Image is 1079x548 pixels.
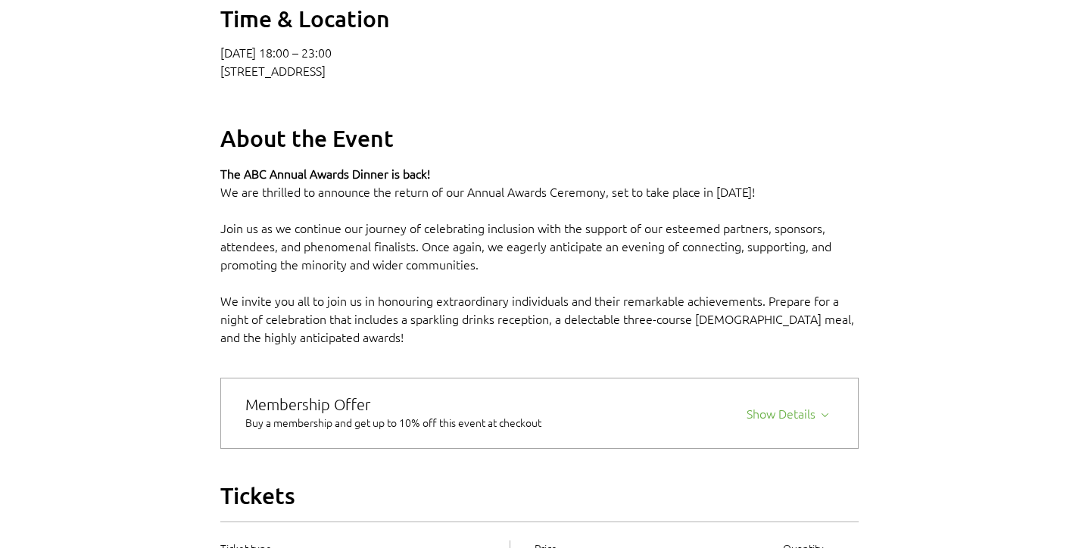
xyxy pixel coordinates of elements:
p: [STREET_ADDRESS] [220,63,859,78]
span: Join us as we continue our journey of celebrating inclusion with the support of our esteemed part... [220,220,834,272]
h2: Tickets [220,481,859,510]
h2: Time & Location [220,4,859,33]
span: We are thrilled to announce the return of our Annual Awards Ceremony, set to take place in [DATE]! [220,183,755,200]
span: We invite you all to join us in honouring extraordinary individuals and their remarkable achievem... [220,292,857,345]
button: Show Details [747,400,834,422]
p: [DATE] 18:00 – 23:00 [220,45,859,60]
div: Buy a membership and get up to 10% off this event at checkout [245,415,560,430]
span: The ABC Annual Awards Dinner is back! [220,165,430,182]
div: Membership Offer [245,397,560,412]
h2: About the Event [220,123,859,153]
